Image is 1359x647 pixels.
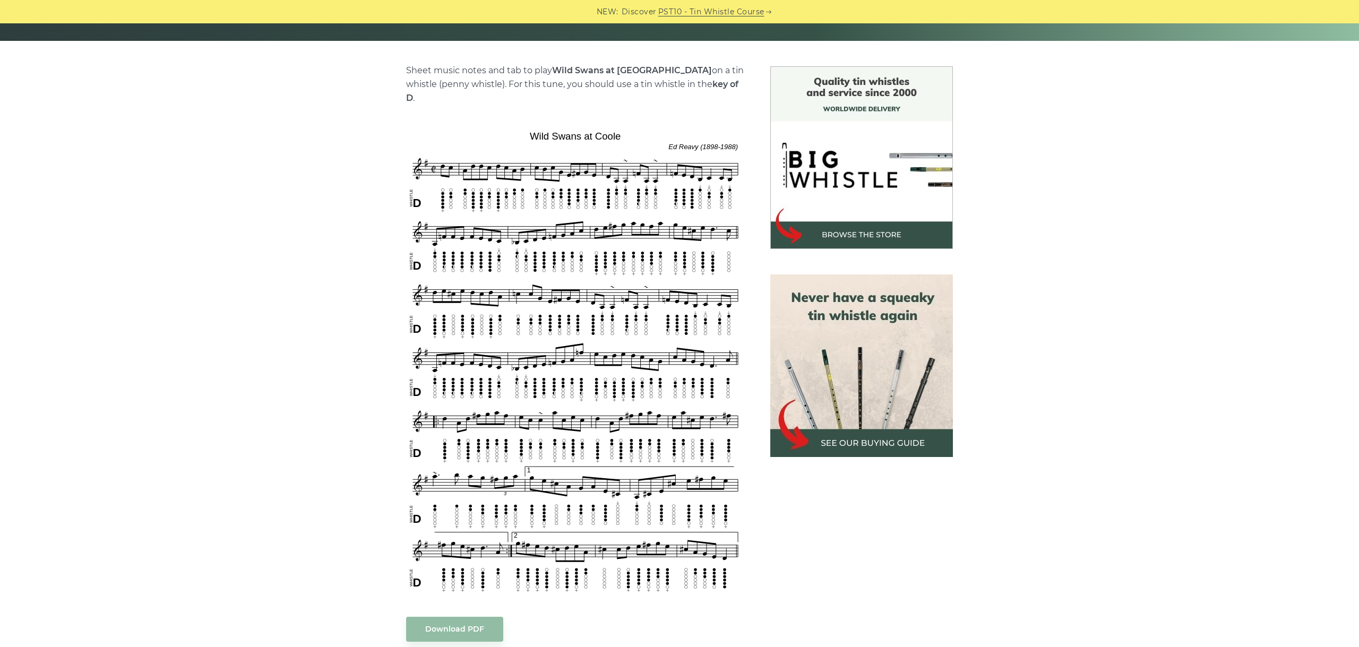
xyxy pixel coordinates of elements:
a: PST10 - Tin Whistle Course [658,6,764,18]
p: Sheet music notes and tab to play on a tin whistle (penny whistle). For this tune, you should use... [406,64,745,105]
span: Discover [622,6,657,18]
img: Wild Swans at Coole Tin Whistle Tabs & Sheet Music [406,127,745,595]
img: BigWhistle Tin Whistle Store [770,66,953,249]
a: Download PDF [406,617,503,642]
img: tin whistle buying guide [770,274,953,457]
strong: Wild Swans at [GEOGRAPHIC_DATA] [552,65,712,75]
span: NEW: [597,6,618,18]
